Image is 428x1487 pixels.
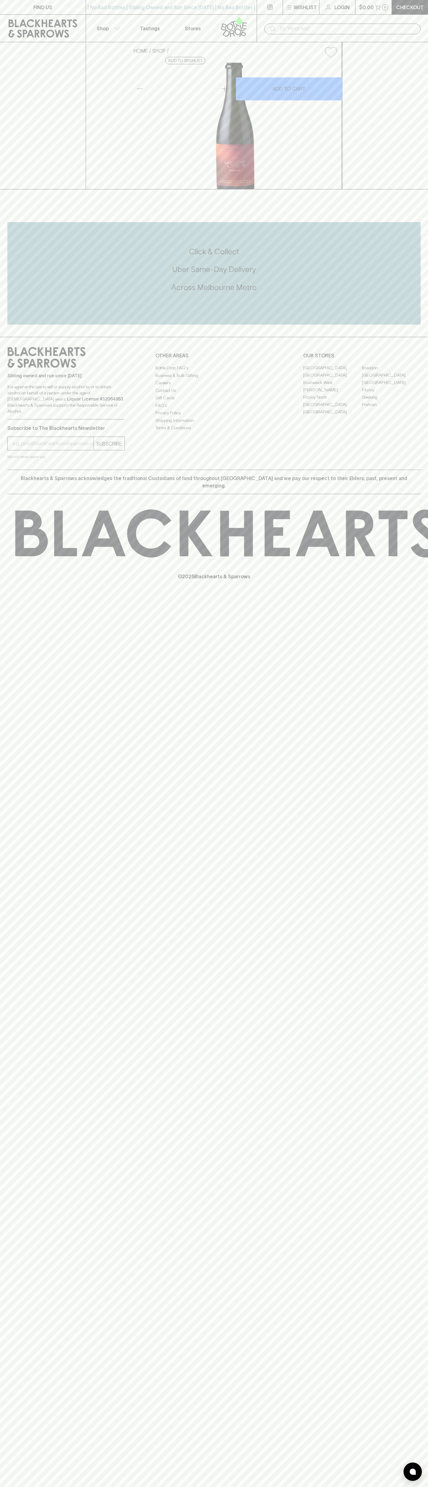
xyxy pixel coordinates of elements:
[362,386,421,393] a: Fitzroy
[303,408,362,416] a: [GEOGRAPHIC_DATA]
[96,440,122,447] p: SUBSCRIBE
[303,379,362,386] a: Brunswick West
[362,371,421,379] a: [GEOGRAPHIC_DATA]
[359,4,374,11] p: $0.00
[7,247,421,257] h5: Click & Collect
[7,264,421,274] h5: Uber Same-Day Delivery
[236,77,342,100] button: ADD TO CART
[86,15,129,42] button: Shop
[7,373,125,379] p: Sibling owned and run since [DATE]
[334,4,350,11] p: Login
[362,364,421,371] a: Braddon
[155,372,273,379] a: Business & Bulk Gifting
[155,402,273,409] a: FAQ's
[134,48,148,54] a: HOME
[171,15,214,42] a: Stores
[384,6,386,9] p: 0
[294,4,317,11] p: Wishlist
[322,45,339,60] button: Add to wishlist
[7,222,421,325] div: Call to action block
[155,352,273,359] p: OTHER AREAS
[362,393,421,401] a: Geelong
[303,364,362,371] a: [GEOGRAPHIC_DATA]
[303,352,421,359] p: OUR STORES
[165,57,205,64] button: Add to wishlist
[279,24,416,34] input: Try "Pinot noir"
[152,48,166,54] a: SHOP
[155,379,273,387] a: Careers
[7,424,125,432] p: Subscribe to The Blackhearts Newsletter
[155,409,273,417] a: Privacy Policy
[12,439,94,449] input: e.g. jane@blackheartsandsparrows.com.au
[396,4,424,11] p: Checkout
[155,394,273,402] a: Gift Cards
[129,63,342,189] img: 40755.png
[410,1469,416,1475] img: bubble-icon
[12,475,416,489] p: Blackhearts & Sparrows acknowledges the traditional Custodians of land throughout [GEOGRAPHIC_DAT...
[67,397,123,401] strong: Liquor License #32064953
[185,25,201,32] p: Stores
[94,437,125,450] button: SUBSCRIBE
[303,401,362,408] a: [GEOGRAPHIC_DATA]
[303,371,362,379] a: [GEOGRAPHIC_DATA]
[155,417,273,424] a: Shipping Information
[273,85,305,92] p: ADD TO CART
[155,364,273,372] a: Bottle Drop FAQ's
[362,401,421,408] a: Prahran
[155,424,273,432] a: Terms & Conditions
[140,25,160,32] p: Tastings
[7,384,125,414] p: It is against the law to sell or supply alcohol to, or to obtain alcohol on behalf of a person un...
[128,15,171,42] a: Tastings
[362,379,421,386] a: [GEOGRAPHIC_DATA]
[7,282,421,293] h5: Across Melbourne Metro
[33,4,52,11] p: FIND US
[155,387,273,394] a: Contact Us
[303,386,362,393] a: [PERSON_NAME]
[97,25,109,32] p: Shop
[7,454,125,460] p: We will never spam you
[303,393,362,401] a: Fitzroy North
